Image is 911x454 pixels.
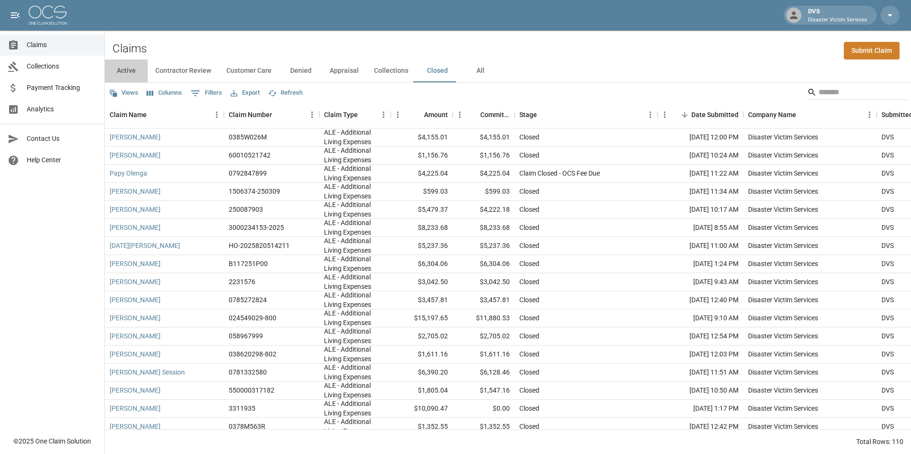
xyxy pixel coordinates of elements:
[391,101,453,128] div: Amount
[112,42,147,56] h2: Claims
[658,309,743,327] div: [DATE] 9:10 AM
[748,277,818,286] div: Disaster Victim Services
[229,277,255,286] div: 2231576
[881,349,894,359] div: DVS
[27,155,97,165] span: Help Center
[324,128,386,147] div: ALE - Additional Living Expenses
[144,86,184,100] button: Select columns
[658,418,743,436] div: [DATE] 12:42 PM
[519,168,600,178] div: Claim Closed - OCS Fee Due
[453,147,515,165] div: $1,156.76
[881,313,894,323] div: DVS
[796,108,810,121] button: Sort
[110,101,147,128] div: Claim Name
[453,165,515,183] div: $4,225.04
[519,241,539,250] div: Closed
[881,168,894,178] div: DVS
[748,241,818,250] div: Disaster Victim Services
[110,367,185,377] a: [PERSON_NAME] Session
[13,436,91,446] div: © 2025 One Claim Solution
[324,326,386,345] div: ALE - Additional Living Expenses
[391,291,453,309] div: $3,457.81
[881,277,894,286] div: DVS
[519,205,539,214] div: Closed
[678,108,691,121] button: Sort
[324,381,386,400] div: ALE - Additional Living Expenses
[658,400,743,418] div: [DATE] 1:17 PM
[748,101,796,128] div: Company Name
[453,364,515,382] div: $6,128.46
[658,108,672,122] button: Menu
[658,273,743,291] div: [DATE] 9:43 AM
[519,367,539,377] div: Closed
[808,16,867,24] p: Disaster Victim Services
[748,404,818,413] div: Disaster Victim Services
[658,255,743,273] div: [DATE] 1:24 PM
[229,385,274,395] div: 550000317182
[391,147,453,165] div: $1,156.76
[391,400,453,418] div: $10,090.47
[881,367,894,377] div: DVS
[453,128,515,147] div: $4,155.01
[537,108,550,121] button: Sort
[658,183,743,201] div: [DATE] 11:34 AM
[391,219,453,237] div: $8,233.68
[391,327,453,345] div: $2,705.02
[110,223,161,232] a: [PERSON_NAME]
[748,168,818,178] div: Disaster Victim Services
[453,273,515,291] div: $3,042.50
[229,101,272,128] div: Claim Number
[453,219,515,237] div: $8,233.68
[110,349,161,359] a: [PERSON_NAME]
[228,86,262,100] button: Export
[391,418,453,436] div: $1,352.55
[229,404,255,413] div: 3311935
[658,101,743,128] div: Date Submitted
[110,150,161,160] a: [PERSON_NAME]
[147,108,160,121] button: Sort
[391,128,453,147] div: $4,155.01
[658,165,743,183] div: [DATE] 11:22 AM
[881,132,894,142] div: DVS
[229,259,268,268] div: B117251P00
[229,168,267,178] div: 0792847899
[519,385,539,395] div: Closed
[658,128,743,147] div: [DATE] 12:00 PM
[110,277,161,286] a: [PERSON_NAME]
[391,108,405,122] button: Menu
[881,295,894,305] div: DVS
[27,83,97,93] span: Payment Tracking
[804,7,871,24] div: DVS
[324,345,386,364] div: ALE - Additional Living Expenses
[658,147,743,165] div: [DATE] 10:24 AM
[376,108,391,122] button: Menu
[229,150,271,160] div: 60010521742
[453,101,515,128] div: Committed Amount
[748,349,818,359] div: Disaster Victim Services
[391,345,453,364] div: $1,611.16
[519,132,539,142] div: Closed
[391,273,453,291] div: $3,042.50
[391,255,453,273] div: $6,304.06
[229,132,267,142] div: 0385W026M
[229,349,276,359] div: 038620298-802
[324,399,386,418] div: ALE - Additional Living Expenses
[366,59,416,82] button: Collections
[229,313,276,323] div: 024549029-800
[324,417,386,436] div: ALE - Additional Living Expenses
[748,150,818,160] div: Disaster Victim Services
[107,86,141,100] button: Views
[229,367,267,377] div: 0781332580
[881,223,894,232] div: DVS
[519,349,539,359] div: Closed
[229,205,263,214] div: 250087903
[519,404,539,413] div: Closed
[391,364,453,382] div: $6,390.20
[391,165,453,183] div: $4,225.04
[519,101,537,128] div: Stage
[480,101,510,128] div: Committed Amount
[110,132,161,142] a: [PERSON_NAME]
[453,309,515,327] div: $11,880.53
[110,241,180,250] a: [DATE][PERSON_NAME]
[229,241,290,250] div: HO-2025820514211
